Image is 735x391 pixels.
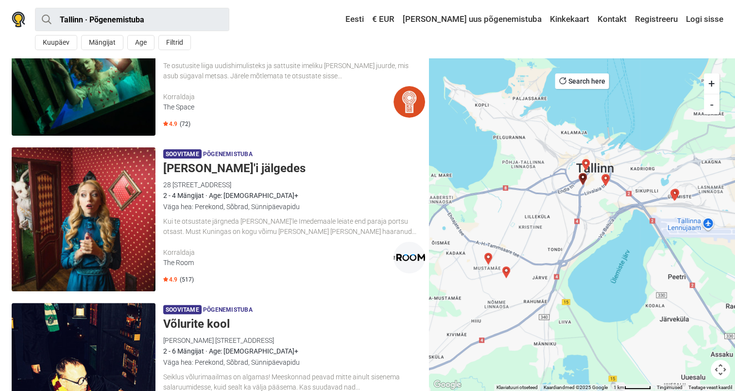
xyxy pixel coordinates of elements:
[203,149,253,160] span: Põgenemistuba
[163,346,425,356] div: 2 - 6 Mängijat · Age: [DEMOGRAPHIC_DATA]+
[547,11,592,28] a: Kinkekaart
[688,385,732,390] a: Teatage veast kaardil
[180,276,194,284] span: (517)
[496,384,538,391] button: Klaviatuuri otseteed
[163,248,393,258] div: Korraldaja
[668,189,680,201] div: Paranoia
[163,190,425,201] div: 2 - 4 Mängijat · Age: [DEMOGRAPHIC_DATA]+
[163,120,177,128] span: 4.9
[611,384,654,391] button: Kaardi mõõtkava: 1 km 51 piksli kohta
[339,16,345,23] img: Eesti
[163,102,393,112] div: The Space
[393,242,425,273] img: The Room
[600,174,612,186] div: Hääl pimedusest
[684,11,723,28] a: Logi sisse
[158,35,191,50] button: Filtrid
[203,305,253,316] span: Põgenemistuba
[632,11,680,28] a: Registreeru
[400,11,544,28] a: [PERSON_NAME] uus põgenemistuba
[12,12,25,27] img: Nowescape logo
[163,305,202,314] span: Soovitame
[711,360,730,379] button: Kaardikaamera juhtnupud
[127,35,154,50] button: Age
[12,147,155,291] img: Alice'i jälgedes
[657,385,683,390] a: Tingimused (avaneb uuel vahekaardil)
[431,378,463,391] img: Google
[577,173,588,185] div: Lastekodu saladus
[81,35,123,50] button: Mängijat
[393,86,425,118] img: The Space
[163,161,425,176] h5: [PERSON_NAME]'i jälgedes
[163,179,425,190] div: 28 [STREET_ADDRESS]
[482,253,494,265] div: Radiatsioon
[163,276,177,284] span: 4.9
[370,11,397,28] a: € EUR
[163,149,202,159] span: Soovitame
[704,73,719,94] button: +
[500,267,512,278] div: Põgenemine pangast
[599,174,611,186] div: Shambala
[577,173,589,185] div: Alice'i jälgedes
[35,8,229,31] input: proovi “Tallinn”
[669,189,681,200] div: 2 Paranoid
[704,94,719,114] button: -
[163,357,425,368] div: Väga hea: Perekond, Sõbrad, Sünnipäevapidu
[163,258,393,268] div: The Room
[163,317,425,331] h5: Võlurite kool
[595,11,629,28] a: Kontakt
[180,120,190,128] span: (72)
[336,11,366,28] a: Eesti
[35,35,77,50] button: Kuupäev
[163,201,425,212] div: Väga hea: Perekond, Sõbrad, Sünnipäevapidu
[163,216,425,237] div: Kui te otsustate järgneda [PERSON_NAME]’le Imedemaale leiate end paraja portsu otsast. Must Kunin...
[580,159,592,171] div: Red Alert
[614,385,624,390] span: 1 km
[555,73,609,89] button: Search here
[163,61,425,81] div: Te osutusite liiga uudishimulisteks ja sattusite imeliku [PERSON_NAME] juurde, mis asub sügaval m...
[163,92,393,102] div: Korraldaja
[163,335,425,346] div: [PERSON_NAME] [STREET_ADDRESS]
[163,121,168,126] img: Star
[431,378,463,391] a: Google Mapsis selle piirkonna avamine (avaneb uues aknas)
[163,277,168,282] img: Star
[544,385,608,390] span: Kaardiandmed ©2025 Google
